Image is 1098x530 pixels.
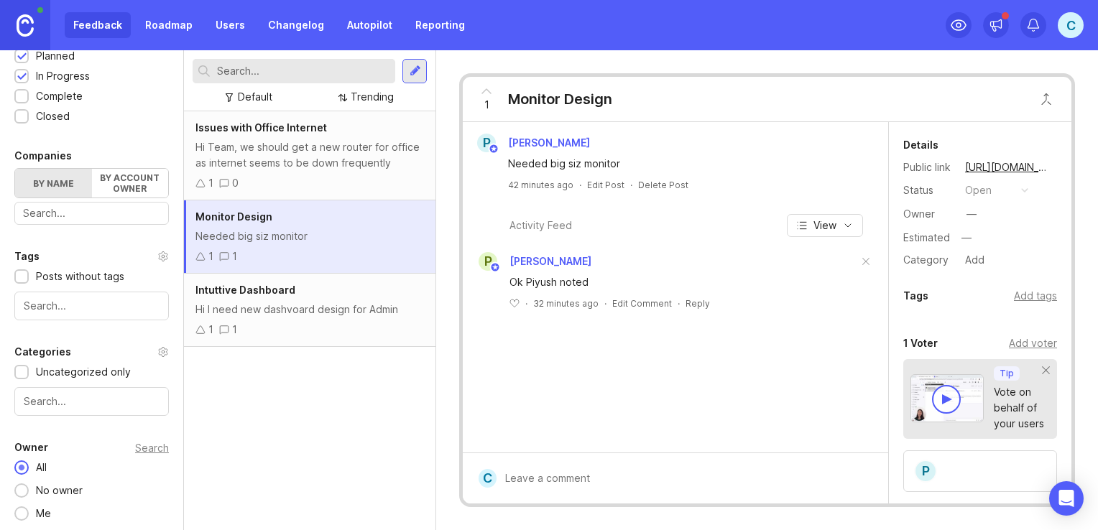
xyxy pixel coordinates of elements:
div: Delete Post [638,179,688,191]
div: Tags [14,248,40,265]
a: Issues with Office InternetHi Team, we should get a new router for office as internet seems to be... [184,111,435,200]
div: Add tags [1014,288,1057,304]
div: Default [238,89,272,105]
div: Uncategorized only [36,364,131,380]
div: 1 [232,248,237,264]
div: No owner [29,483,90,498]
div: P [477,134,496,152]
div: Add voter [1009,335,1057,351]
button: Close button [1032,85,1061,113]
div: 0 [232,175,239,191]
a: P[PERSON_NAME] [470,252,591,271]
a: P[PERSON_NAME] [469,134,601,152]
div: Planned [36,48,75,64]
div: Search [135,444,169,452]
img: member badge [489,144,499,154]
label: By account owner [92,169,169,197]
div: Needed big siz monitor [508,156,859,172]
div: Status [903,182,954,198]
button: C [1058,12,1084,38]
input: Search... [23,205,160,221]
div: Closed [36,108,70,124]
div: · [525,297,527,310]
span: Issues with Office Internet [195,121,327,134]
div: 1 [208,322,213,338]
div: Add [961,251,989,269]
div: 1 Voter [903,335,938,352]
p: Tip [1000,368,1014,379]
span: View [813,218,836,233]
div: Public link [903,159,954,175]
div: Tags [903,287,928,304]
a: [URL][DOMAIN_NAME] [961,158,1057,177]
div: Categories [14,343,71,361]
div: Estimated [903,233,950,243]
img: Canny Home [17,14,34,37]
div: Open Intercom Messenger [1049,481,1084,516]
div: Hi I need new dashvoard design for Admin [195,302,424,317]
div: Monitor Design [508,89,612,109]
a: Users [207,12,254,38]
div: C [479,469,497,488]
div: Complete [36,88,83,104]
div: · [678,297,680,310]
div: · [630,179,632,191]
div: 1 [232,322,237,338]
div: Owner [14,439,48,456]
span: 1 [484,97,489,113]
div: Edit Comment [612,297,672,310]
span: [PERSON_NAME] [508,136,590,149]
div: open [965,182,992,198]
div: Edit Post [587,179,624,191]
a: Autopilot [338,12,401,38]
a: Monitor DesignNeeded big siz monitor11 [184,200,435,274]
span: Monitor Design [195,210,272,223]
div: Companies [14,147,72,164]
a: 42 minutes ago [508,179,573,191]
div: Trending [351,89,394,105]
span: Intuttive Dashboard [195,284,295,296]
div: P [479,252,497,271]
button: View [787,214,863,237]
div: · [604,297,606,310]
div: Vote on behalf of your users [994,384,1044,432]
a: Changelog [259,12,333,38]
span: 32 minutes ago [533,297,599,310]
div: Reply [686,297,710,310]
div: Ok Piyush noted [509,274,858,290]
input: Search... [24,298,160,314]
div: In Progress [36,68,90,84]
a: Reporting [407,12,474,38]
div: All [29,460,54,475]
div: 1 [208,248,213,264]
div: · [579,179,581,191]
div: — [957,228,976,247]
input: Search... [24,394,160,409]
div: P [914,460,937,483]
label: By name [15,169,92,197]
div: Owner [903,206,954,222]
span: [PERSON_NAME] [509,255,591,267]
input: Search... [217,63,389,79]
img: member badge [490,262,501,273]
div: Posts without tags [36,269,124,284]
div: 1 [208,175,213,191]
div: Category [903,252,954,268]
div: Details [903,136,938,154]
div: Hi Team, we should get a new router for office as internet seems to be down frequently [195,139,424,171]
a: Intuttive DashboardHi I need new dashvoard design for Admin11 [184,274,435,347]
div: Activity Feed [509,218,572,233]
a: Add [954,251,989,269]
div: — [966,206,977,222]
a: Roadmap [137,12,201,38]
img: video-thumbnail-vote-d41b83416815613422e2ca741bf692cc.jpg [910,374,984,422]
div: Needed big siz monitor [195,228,424,244]
div: Me [29,506,58,521]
